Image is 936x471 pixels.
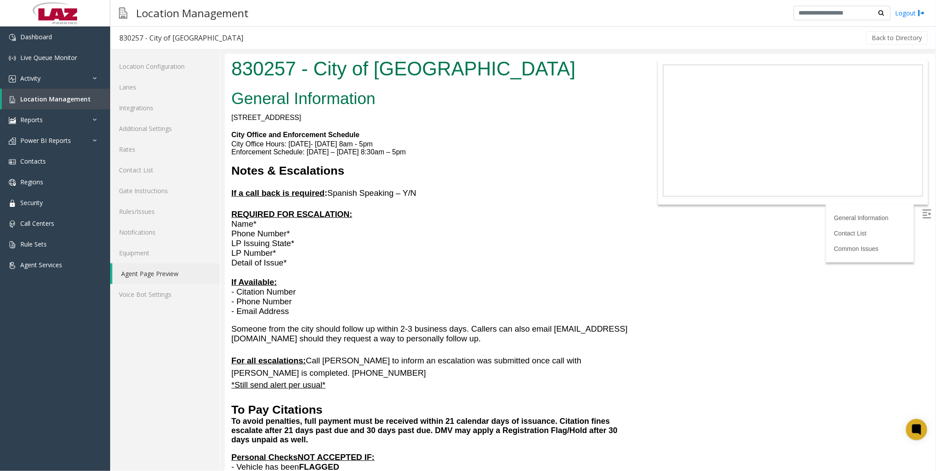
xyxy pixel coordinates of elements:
a: Rates [110,139,220,160]
span: REQUIRED FOR ESCALATION: [7,156,127,165]
span: Phone Number* LP Issuing State* LP Number* Detail of Issue* [7,175,70,213]
span: To Pay Citations [7,349,98,363]
img: 'icon' [9,117,16,124]
a: Integrations [110,97,220,118]
span: City Office and Enforcement Schedule [7,77,135,85]
span: Name* [7,165,32,175]
span: Security [20,198,43,207]
a: Location Configuration [110,56,220,77]
span: Personal Checks [7,399,73,408]
h3: Location Management [132,2,253,24]
button: Back to Directory [866,31,928,45]
span: NOT ACCEPTED IF [73,399,147,408]
span: Regions [20,178,43,186]
img: 'icon' [9,221,16,228]
u: For all escalations: [7,302,81,311]
span: : [147,399,150,408]
img: pageIcon [119,2,127,24]
font: [STREET_ADDRESS] [7,60,76,67]
span: Live Queue Monitor [20,53,77,62]
span: Enforcement Schedule: [DATE] – [DATE] 8:30am – 5pm [7,94,181,102]
span: Someone from the city should follow up within 2-3 business days. [7,270,244,280]
a: Agent Page Preview [112,263,220,284]
a: Logout [895,8,925,18]
span: Contacts [20,157,46,165]
img: 'icon' [9,96,16,103]
a: Location Management [2,89,110,109]
a: Contact List [110,160,220,180]
img: 'icon' [9,75,16,82]
span: Call [PERSON_NAME] to inform an escalation was submitted once call with [PERSON_NAME] is complete... [7,302,357,323]
span: Spanish Speaking – Y/N [103,135,192,144]
a: Voice Bot Settings [110,284,220,305]
span: Dashboard [20,33,52,41]
span: Location Management [20,95,91,103]
span: Callers can also email [EMAIL_ADDRESS][DOMAIN_NAME] should they request a way to personally follo... [7,270,403,289]
img: 'icon' [9,55,16,62]
div: 830257 - City of [GEOGRAPHIC_DATA] [119,32,243,44]
img: Open/Close Sidebar Menu [698,156,706,164]
span: - Vehicle has been [7,408,115,418]
img: 'icon' [9,262,16,269]
a: General Information [609,161,664,168]
span: Call Centers [20,219,54,228]
a: Notifications [110,222,220,243]
span: If Available: [7,224,52,233]
a: Contact List [609,176,642,183]
span: Notes & Escalations [7,110,119,123]
img: 'icon' [9,34,16,41]
span: Rule Sets [20,240,47,248]
img: 'icon' [9,179,16,186]
h1: 830257 - City of [GEOGRAPHIC_DATA] [7,1,408,29]
span: - Citation Number - Phone Number - Email Address [7,233,71,262]
span: To avoid penalties, full payment must be received within 21 calendar days of issuance. Citation f... [7,363,393,390]
a: Additional Settings [110,118,220,139]
span: If a call back is required [7,135,100,144]
span: : [100,135,103,144]
a: Equipment [110,243,220,263]
img: logout [918,8,925,18]
a: Rules/Issues [110,201,220,222]
span: Agent Services [20,261,62,269]
span: Reports [20,116,43,124]
img: 'icon' [9,241,16,248]
a: Common Issues [609,191,654,198]
span: Activity [20,74,41,82]
h2: General Information [7,34,408,56]
img: 'icon' [9,200,16,207]
img: 'icon' [9,158,16,165]
b: FLAGGED [74,408,115,418]
img: 'icon' [9,138,16,145]
a: Lanes [110,77,220,97]
span: Power BI Reports [20,136,71,145]
font: City Office Hours: [DATE]- [DATE] 8am - 5pm [7,86,148,94]
a: Gate Instructions [110,180,220,201]
u: *Still send alert per usual* [7,326,101,336]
